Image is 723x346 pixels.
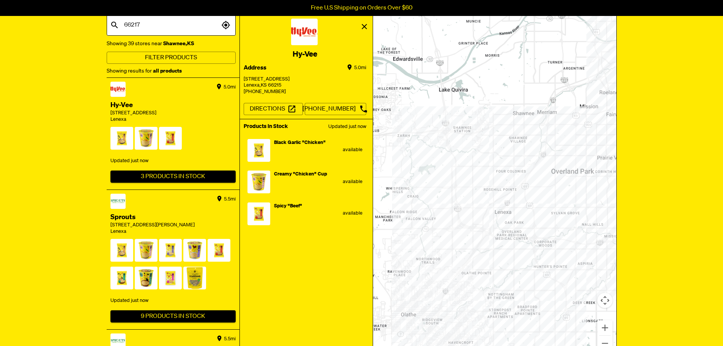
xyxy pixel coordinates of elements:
div: 5.0 mi [354,63,366,73]
div: Lenexa , KS 66215 [244,82,366,89]
div: [STREET_ADDRESS][PERSON_NAME] [110,222,236,229]
button: view [358,21,371,33]
div: available [274,210,362,217]
span: Black Garlic "Chicken" [274,140,326,145]
button: Filter Products [107,52,236,64]
div: Updated just now [110,294,236,307]
div: Sprouts [110,213,236,222]
div: available [274,146,362,154]
div: [PHONE_NUMBER] [244,89,366,95]
div: Showing 39 stores near [107,39,236,48]
button: 3 Products In Stock [110,171,236,183]
div: Products In Stock [244,123,288,131]
button: [PHONE_NUMBER] [305,103,366,115]
div: Hy-Vee [244,49,366,60]
div: Hy-Vee [110,101,236,110]
div: [STREET_ADDRESS] [110,110,236,117]
div: [STREET_ADDRESS] [244,76,366,83]
div: Updated just now [328,123,366,131]
div: Showing results for [107,66,236,76]
div: Updated just now [110,155,236,167]
strong: all products [153,68,182,74]
div: Address [244,63,266,73]
button: Directions [244,103,303,115]
div: 5.5 mi [224,333,236,345]
button: 9 Products In Stock [110,310,236,322]
input: Search city or postal code [122,18,219,32]
div: Lenexa [110,229,236,235]
button: Zoom in [597,320,613,335]
div: Lenexa [110,117,236,123]
span: Spicy "Beef" [274,204,302,209]
span: Creamy "Chicken" Cup [274,172,327,177]
div: 5.5 mi [224,194,236,205]
p: Free U.S Shipping on Orders Over $60 [311,5,413,11]
div: available [274,178,362,186]
button: Map camera controls [597,293,613,308]
strong: Shawnee , KS [162,41,194,46]
div: 5.0 mi [224,82,236,93]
